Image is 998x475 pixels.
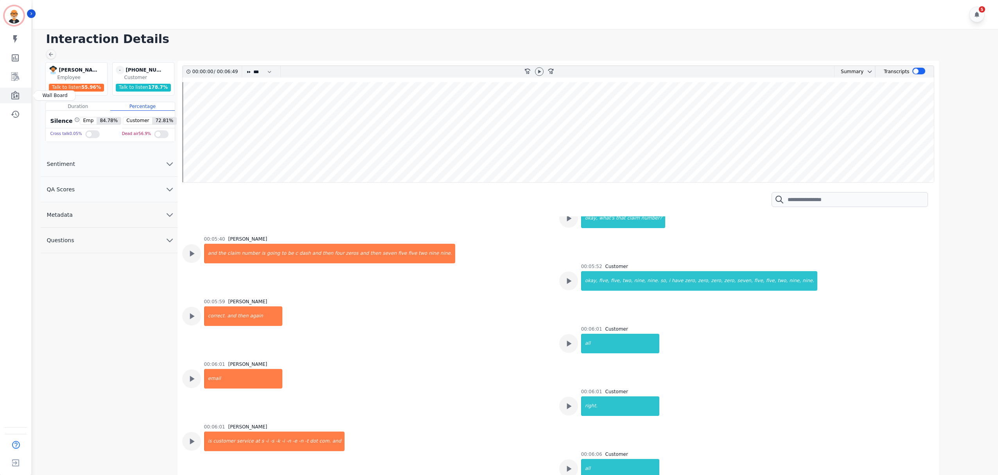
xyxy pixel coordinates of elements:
[41,236,81,244] span: Questions
[641,209,665,228] div: number?
[754,271,765,291] div: five,
[622,271,634,291] div: two,
[81,85,101,90] span: 55.96 %
[292,432,298,451] div: -e
[418,244,428,263] div: two
[204,361,225,367] div: 00:06:01
[204,424,225,430] div: 00:06:01
[226,306,237,326] div: and
[217,244,227,263] div: the
[736,271,754,291] div: seven,
[582,334,659,353] div: all
[110,102,175,111] div: Percentage
[697,271,711,291] div: zero,
[646,271,660,291] div: nine.
[148,85,168,90] span: 178.7 %
[581,263,602,270] div: 00:05:52
[122,128,151,140] div: Dead air 56.9 %
[215,66,237,77] div: 00:06:49
[285,432,292,451] div: -n
[615,209,626,228] div: that
[249,306,282,326] div: again
[298,432,304,451] div: -n
[266,244,281,263] div: going
[765,271,777,291] div: five,
[41,228,178,253] button: Questions chevron down
[41,160,81,168] span: Sentiment
[802,271,817,291] div: nine.
[582,396,659,416] div: right.
[204,299,225,305] div: 00:05:59
[126,66,165,74] div: [PHONE_NUMBER]
[684,271,697,291] div: zero,
[382,244,397,263] div: seven
[281,432,286,451] div: -i
[205,432,213,451] div: is
[332,432,345,451] div: and
[49,84,104,92] div: Talk to listen
[41,202,178,228] button: Metadata chevron down
[46,32,990,46] h1: Interaction Details
[46,102,110,111] div: Duration
[605,451,628,457] div: Customer
[192,66,214,77] div: 00:00:00
[269,432,275,451] div: -s
[237,306,249,326] div: then
[165,159,174,169] svg: chevron down
[50,128,82,140] div: Cross talk 0.05 %
[979,6,985,13] div: 5
[57,74,106,81] div: Employee
[334,244,345,263] div: four
[397,244,407,263] div: five
[581,389,602,395] div: 00:06:01
[255,432,261,451] div: at
[407,244,418,263] div: five
[304,432,309,451] div: -t
[41,211,79,219] span: Metadata
[241,244,261,263] div: number
[581,451,602,457] div: 00:06:06
[671,271,684,291] div: have
[116,66,124,74] span: -
[205,306,227,326] div: correct.
[227,244,241,263] div: claim
[165,236,174,245] svg: chevron down
[605,326,628,332] div: Customer
[152,117,176,124] span: 72.81 %
[309,432,319,451] div: dot
[863,68,873,75] button: chevron down
[228,424,267,430] div: [PERSON_NAME]
[598,271,610,291] div: five,
[668,271,671,291] div: i
[80,117,97,124] span: Emp
[867,68,873,75] svg: chevron down
[440,244,455,263] div: nine.
[165,210,174,220] svg: chevron down
[610,271,622,291] div: five,
[884,66,909,77] div: Transcripts
[228,236,267,242] div: [PERSON_NAME]
[428,244,440,263] div: nine
[236,432,255,451] div: service
[41,185,81,193] span: QA Scores
[265,432,269,451] div: -i
[723,271,737,291] div: zero,
[312,244,322,263] div: and
[261,432,265,451] div: s
[660,271,668,291] div: so,
[581,326,602,332] div: 00:06:01
[299,244,312,263] div: dash
[205,244,218,263] div: and
[835,66,863,77] div: Summary
[97,117,121,124] span: 84.78 %
[204,236,225,242] div: 00:05:40
[359,244,370,263] div: and
[228,299,267,305] div: [PERSON_NAME]
[294,244,299,263] div: c
[605,263,628,270] div: Customer
[281,244,287,263] div: to
[5,6,23,25] img: Bordered avatar
[322,244,334,263] div: then
[777,271,789,291] div: two,
[192,66,240,77] div: /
